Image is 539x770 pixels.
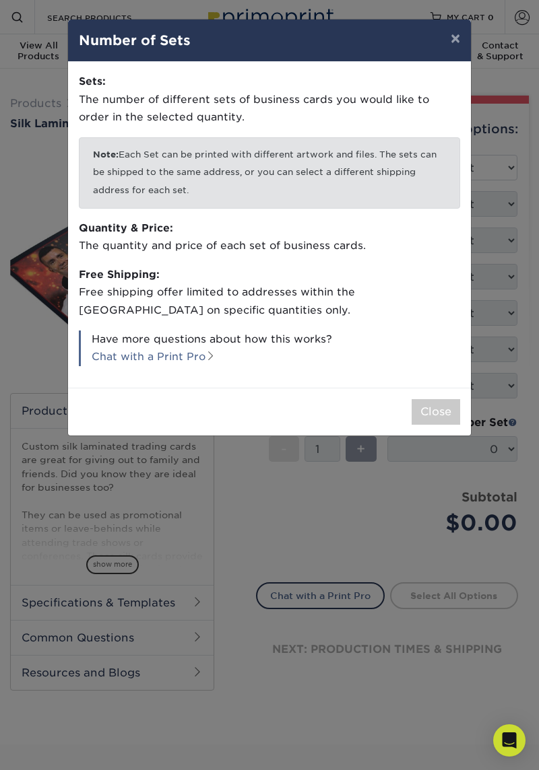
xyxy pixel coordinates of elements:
[79,268,160,281] strong: Free Shipping:
[440,20,471,57] button: ×
[79,266,460,320] p: Free shipping offer limited to addresses within the [GEOGRAPHIC_DATA] on specific quantities only.
[79,75,106,87] strong: Sets:
[79,73,460,127] p: The number of different sets of business cards you would like to order in the selected quantity.
[79,137,460,209] p: Each Set can be printed with different artwork and files. The sets can be shipped to the same add...
[412,399,460,425] button: Close
[79,330,460,366] p: Have more questions about how this works?
[93,149,119,160] b: Note:
[79,221,173,234] strong: Quantity & Price:
[92,350,216,363] a: Chat with a Print Pro
[493,724,526,757] div: Open Intercom Messenger
[79,219,460,255] p: The quantity and price of each set of business cards.
[79,30,460,50] h4: Number of Sets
